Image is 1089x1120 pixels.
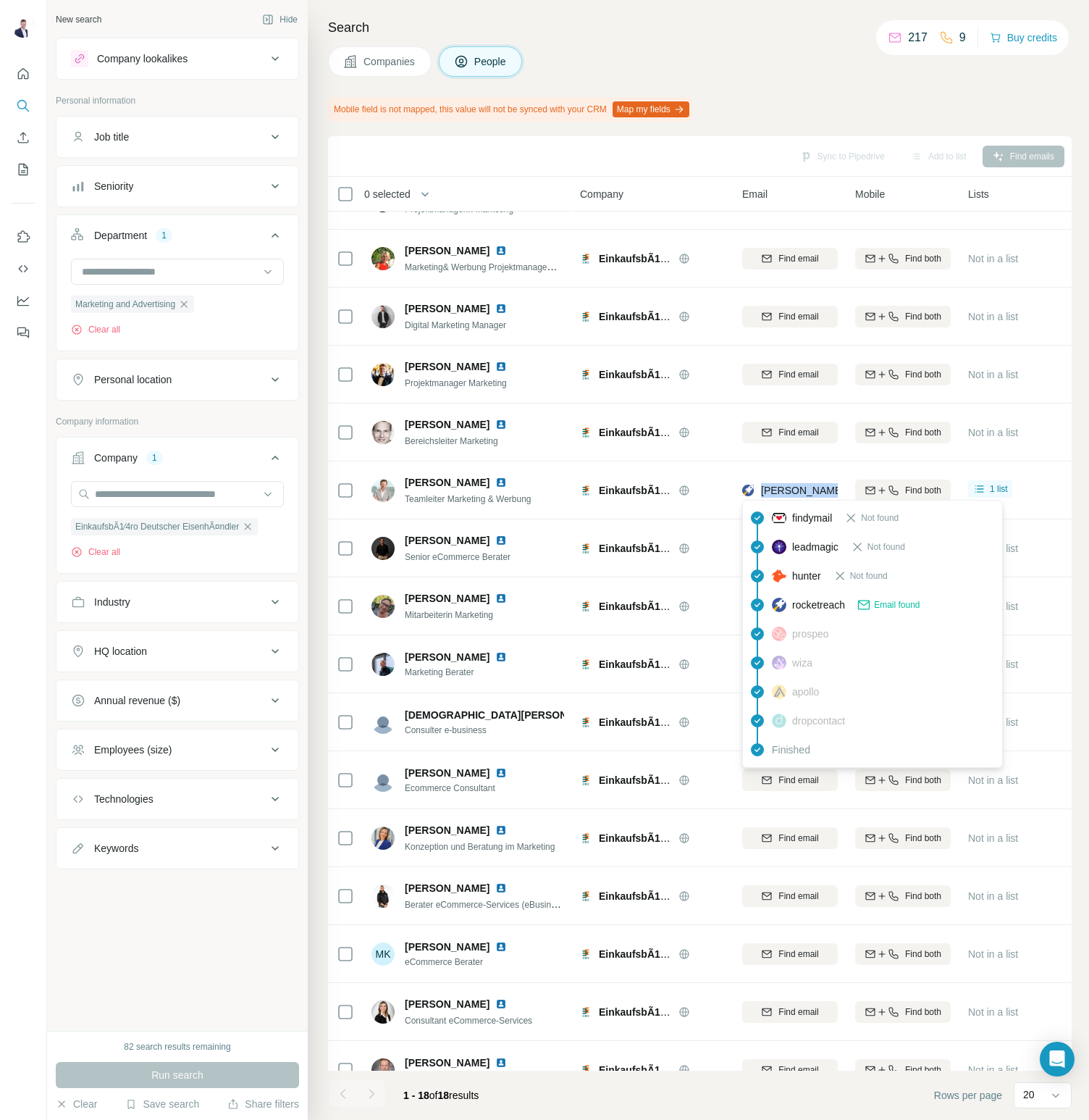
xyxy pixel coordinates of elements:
span: [PERSON_NAME] [405,359,489,374]
span: 1 - 18 [403,1090,429,1101]
button: Clear [56,1097,97,1111]
img: Logo of EinkaufsbÃ1⁄4ro Deutscher EisenhÃ¤ndler [580,601,592,612]
p: 9 [959,29,966,46]
span: EinkaufsbÃ1⁄4ro Deutscher EisenhÃ¤ndler [599,601,804,612]
img: LinkedIn logo [495,941,507,953]
span: Find both [905,484,941,497]
button: Annual revenue ($) [56,683,298,718]
button: Company1 [56,440,298,481]
button: Feedback [12,319,35,346]
button: Use Surfe API [12,256,35,282]
div: 1 [156,229,172,242]
div: Seniority [94,179,133,193]
button: Find both [855,1001,951,1023]
button: Find both [855,422,951,443]
img: Logo of EinkaufsbÃ1⁄4ro Deutscher EisenhÃ¤ndler [580,543,592,554]
span: Find email [778,426,818,439]
img: Avatar [371,537,395,560]
span: Company [580,187,623,201]
img: Logo of EinkaufsbÃ1⁄4ro Deutscher EisenhÃ¤ndler [580,311,592,322]
img: Logo of EinkaufsbÃ1⁄4ro Deutscher EisenhÃ¤ndler [580,890,592,902]
span: 0 selected [364,187,411,201]
span: EinkaufsbÃ1⁄4ro Deutscher EisenhÃ¤ndler [599,716,804,728]
span: [DEMOGRAPHIC_DATA][PERSON_NAME] [405,708,606,722]
button: Share filters [227,1097,299,1111]
img: provider dropcontact logo [772,714,786,728]
button: Use Surfe on LinkedIn [12,224,35,250]
span: Not in a list [968,948,1018,960]
button: Find email [742,885,838,907]
button: Clear all [71,546,120,559]
img: provider leadmagic logo [772,540,786,554]
button: Search [12,93,35,119]
span: Teamleiter Marketing & Werbung [405,494,531,504]
span: Find both [905,890,941,903]
button: Find both [855,943,951,965]
span: rocketreach [792,598,845,612]
img: Avatar [371,305,395,328]
span: Find both [905,774,941,787]
button: Find email [742,1001,838,1023]
button: Industry [56,585,298,619]
div: Keywords [94,841,138,856]
span: Find both [905,252,941,265]
span: Finished [772,743,810,757]
img: provider wiza logo [772,656,786,670]
span: EinkaufsbÃ1⁄4ro Deutscher EisenhÃ¤ndler [599,832,804,844]
span: Not found [850,569,888,582]
img: Avatar [371,885,395,908]
img: Logo of EinkaufsbÃ1⁄4ro Deutscher EisenhÃ¤ndler [580,369,592,380]
img: Logo of EinkaufsbÃ1⁄4ro Deutscher EisenhÃ¤ndler [580,427,592,438]
button: Dashboard [12,288,35,314]
div: 1 [146,451,163,464]
span: EinkaufsbÃ1⁄4ro Deutscher EisenhÃ¤ndler [599,659,804,670]
img: LinkedIn logo [495,361,507,372]
div: New search [56,13,101,26]
span: EinkaufsbÃ1⁄4ro Deutscher EisenhÃ¤ndler [599,485,804,496]
span: leadmagic [792,540,838,554]
button: Find both [855,769,951,791]
span: Marketing and Advertising [75,298,175,311]
span: EinkaufsbÃ1⁄4ro Deutscher EisenhÃ¤ndler [75,520,239,533]
span: [PERSON_NAME] [405,475,489,490]
button: Find email [742,943,838,965]
div: Open Intercom Messenger [1040,1042,1075,1077]
span: Digital Marketing Manager [405,320,506,330]
span: Find email [778,774,818,787]
span: Not found [861,511,899,525]
img: Logo of EinkaufsbÃ1⁄4ro Deutscher EisenhÃ¤ndler [580,716,592,728]
button: Find both [855,306,951,327]
img: Avatar [371,595,395,618]
span: Mobile [855,187,885,201]
span: Find both [905,426,941,439]
span: EinkaufsbÃ1⁄4ro Deutscher EisenhÃ¤ndler [599,543,804,554]
button: Hide [252,9,308,30]
img: LinkedIn logo [495,824,507,836]
img: LinkedIn logo [495,477,507,488]
img: provider hunter logo [772,569,786,582]
span: People [474,54,508,69]
span: Find email [778,252,818,265]
img: provider rocketreach logo [742,483,754,498]
span: Find email [778,310,818,323]
button: My lists [12,156,35,183]
span: [PERSON_NAME] [405,881,489,895]
span: Find both [905,1006,941,1019]
span: Not in a list [968,1064,1018,1076]
span: Not in a list [968,253,1018,264]
span: Not in a list [968,890,1018,902]
div: Technologies [94,792,154,806]
img: Avatar [371,1058,395,1082]
span: hunter [792,569,821,583]
div: Company lookalikes [97,51,188,66]
span: Find both [905,832,941,845]
span: Find email [778,948,818,961]
button: Seniority [56,169,298,204]
button: Find email [742,364,838,385]
button: Quick start [12,61,35,87]
button: Keywords [56,831,298,866]
span: EinkaufsbÃ1⁄4ro Deutscher EisenhÃ¤ndler [599,253,804,264]
span: EinkaufsbÃ1⁄4ro Deutscher EisenhÃ¤ndler [599,311,804,322]
button: Find email [742,1059,838,1081]
div: HQ location [94,644,147,659]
